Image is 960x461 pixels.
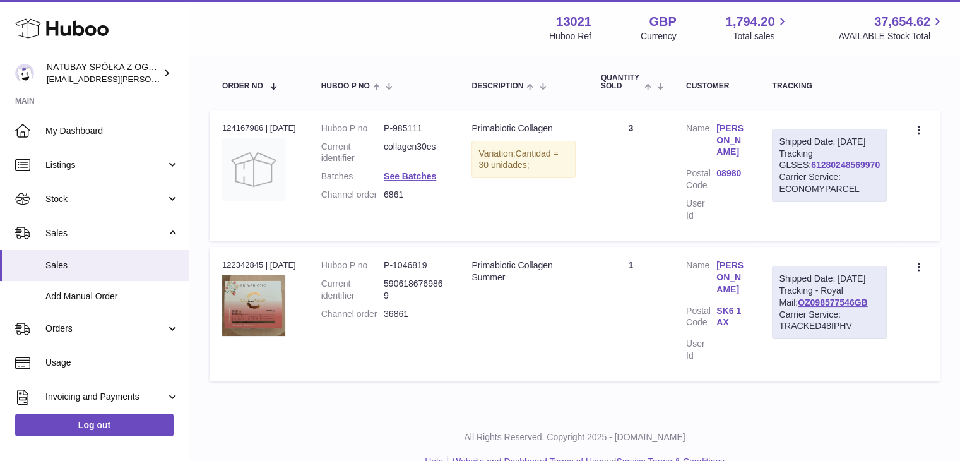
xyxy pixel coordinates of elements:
div: Primabiotic Collagen [471,123,576,135]
dt: Channel order [321,189,384,201]
span: Sales [45,227,166,239]
div: Carrier Service: TRACKED48IPHV [779,309,880,333]
div: Tracking GLSES: [772,129,887,202]
dt: Name [686,260,716,299]
a: [PERSON_NAME] [716,123,747,159]
span: Sales [45,260,179,272]
span: Orders [45,323,166,335]
div: Shipped Date: [DATE] [779,136,880,148]
div: Shipped Date: [DATE] [779,273,880,285]
a: 08980 [716,167,747,179]
a: See Batches [384,171,436,181]
a: 37,654.62 AVAILABLE Stock Total [838,13,945,42]
span: AVAILABLE Stock Total [838,30,945,42]
span: Stock [45,193,166,205]
dt: User Id [686,198,716,222]
span: Description [471,82,523,90]
dt: Channel order [321,308,384,320]
dt: Batches [321,171,384,183]
dt: Current identifier [321,278,384,302]
dd: P-1046819 [384,260,446,272]
dt: Huboo P no [321,260,384,272]
a: 61280248569970 [811,160,880,170]
span: Huboo P no [321,82,370,90]
div: Primabiotic Collagen Summer [471,260,576,284]
dt: Current identifier [321,141,384,165]
span: Usage [45,357,179,369]
span: Listings [45,159,166,171]
div: 122342845 | [DATE] [222,260,296,271]
dt: Huboo P no [321,123,384,135]
span: Total sales [733,30,789,42]
span: 37,654.62 [874,13,930,30]
div: Tracking - Royal Mail: [772,266,887,339]
strong: 13021 [556,13,591,30]
dd: collagen30es [384,141,446,165]
a: 1,794.20 Total sales [726,13,790,42]
td: 3 [588,110,673,241]
span: [EMAIL_ADDRESS][PERSON_NAME][DOMAIN_NAME] [47,74,253,84]
dd: 5906186769869 [384,278,446,302]
div: Customer [686,82,747,90]
span: 1,794.20 [726,13,775,30]
span: Quantity Sold [601,74,641,90]
dd: P-985111 [384,123,446,135]
span: Invoicing and Payments [45,391,166,403]
a: SK6 1AX [716,305,747,329]
dt: Postal Code [686,305,716,332]
span: Cantidad = 30 unidades; [478,148,558,171]
p: All Rights Reserved. Copyright 2025 - [DOMAIN_NAME] [199,431,950,443]
div: Currency [641,30,677,42]
div: Tracking [772,82,887,90]
span: Order No [222,82,263,90]
a: [PERSON_NAME] [716,260,747,296]
span: Add Manual Order [45,290,179,302]
a: OZ098577546GB [798,297,868,308]
div: NATUBAY SPÓŁKA Z OGRANICZONĄ ODPOWIEDZIALNOŚCIĄ [47,61,160,85]
div: 124167986 | [DATE] [222,123,296,134]
img: 1749020843.jpg [222,275,285,336]
div: Huboo Ref [549,30,591,42]
dt: Name [686,123,716,162]
dt: Postal Code [686,167,716,191]
a: Log out [15,414,174,436]
img: kacper.antkowski@natubay.pl [15,64,34,83]
span: My Dashboard [45,125,179,137]
div: Carrier Service: ECONOMYPARCEL [779,171,880,195]
td: 1 [588,247,673,381]
strong: GBP [649,13,676,30]
dd: 6861 [384,189,446,201]
dt: User Id [686,338,716,362]
div: Variation: [471,141,576,179]
dd: 36861 [384,308,446,320]
img: no-photo.jpg [222,138,285,201]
